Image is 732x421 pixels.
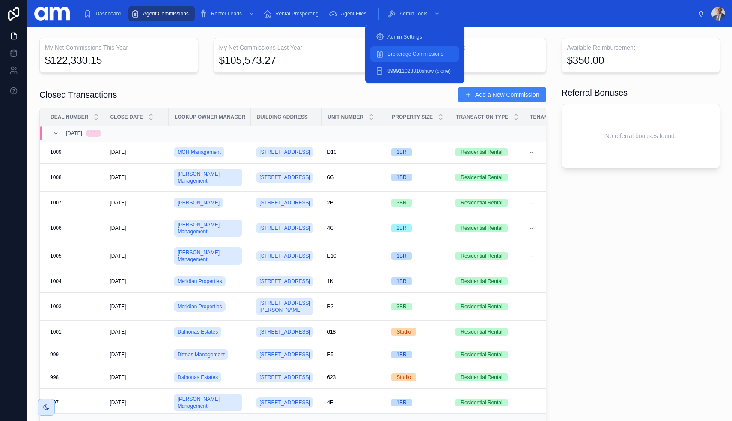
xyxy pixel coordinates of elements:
div: 1BR [396,148,406,156]
span: [DATE] [110,328,126,335]
a: 2B [327,199,381,206]
span: MGH Management [177,149,220,156]
span: [STREET_ADDRESS] [259,399,310,406]
span: D10 [327,149,336,156]
span: $1,700.00 [530,328,610,335]
a: [STREET_ADDRESS] [256,249,317,263]
h3: Available Reimbursement [567,43,715,52]
a: [DATE] [110,149,164,156]
span: 6G [327,174,334,181]
a: 1009 [50,149,99,156]
a: 1BR [391,351,445,358]
span: 1004 [50,278,62,285]
a: Dafnonas Estates [174,372,221,382]
a: [DATE] [110,399,164,406]
span: 1009 [50,149,62,156]
a: [STREET_ADDRESS] [256,147,313,157]
a: 999 [50,351,99,358]
h1: Referral Bonuses [562,87,628,99]
a: [PERSON_NAME] Management [174,246,246,266]
a: [STREET_ADDRESS][PERSON_NAME] [256,298,313,315]
a: MGH Management [174,147,224,157]
span: [STREET_ADDRESS] [259,278,310,285]
a: [DATE] [110,199,164,206]
span: E5 [327,351,333,358]
span: [STREET_ADDRESS][PERSON_NAME] [259,300,310,313]
span: Brokerage Commissions [387,51,443,57]
a: [DATE] [110,278,164,285]
div: 1BR [396,277,406,285]
span: Agent Files [341,10,366,17]
a: $1,571.00 [530,399,610,406]
a: [STREET_ADDRESS] [256,276,313,286]
a: Dafnonas Estates [174,327,221,337]
div: Residential Rental [461,199,502,207]
a: [DATE] [110,328,164,335]
a: 1008 [50,174,99,181]
span: [DATE] [110,399,126,406]
a: -- [530,351,610,358]
a: [STREET_ADDRESS] [256,370,317,384]
span: 4E [327,399,333,406]
a: [DATE] [110,225,164,232]
a: [DATE] [110,374,164,381]
a: E10 [327,253,381,259]
a: Agent Commissions [128,6,195,21]
span: [PERSON_NAME] Management [177,171,239,184]
a: [STREET_ADDRESS] [256,349,313,360]
a: 1006 [50,225,99,232]
span: [PERSON_NAME] Management [177,221,239,235]
a: -- [530,225,610,232]
a: [STREET_ADDRESS] [256,274,317,288]
a: Dafnonas Estates [174,370,246,384]
span: Dafnonas Estates [177,374,218,381]
a: 998 [50,374,99,381]
div: Residential Rental [461,351,502,358]
span: 623 [327,374,336,381]
div: 2BR [396,224,406,232]
a: B2 [327,303,381,310]
span: [STREET_ADDRESS] [259,253,310,259]
a: Rental Prospecting [261,6,324,21]
span: -- [530,225,533,232]
span: [DATE] [110,149,126,156]
a: -- [530,253,610,259]
a: [PERSON_NAME] [174,196,246,210]
span: Lookup Owner Manager [174,114,245,120]
span: [DATE] [66,130,82,137]
div: Residential Rental [461,148,502,156]
span: 1003 [50,303,62,310]
h3: My Projected Commissions [393,43,541,52]
span: $0.00 [530,374,610,381]
a: [STREET_ADDRESS] [256,396,317,409]
a: [PERSON_NAME] Management [174,169,242,186]
span: $1,644.85 [530,174,610,181]
div: Residential Rental [461,252,502,260]
button: Add a New Commission [458,87,546,102]
span: [STREET_ADDRESS] [259,374,310,381]
a: [STREET_ADDRESS] [256,327,313,337]
span: 999 [50,351,59,358]
a: Residential Rental [455,351,519,358]
a: [DATE] [110,351,164,358]
h3: My Net Commissions This Year [45,43,193,52]
span: 1001 [50,328,62,335]
a: Meridian Properties [174,301,225,312]
span: 4C [327,225,333,232]
span: [PERSON_NAME] Management [177,249,239,263]
a: Studio [391,373,445,381]
div: 3BR [396,303,406,310]
a: $5,211.00 [530,303,610,310]
img: App logo [34,7,70,21]
a: Meridian Properties [174,274,246,288]
a: [STREET_ADDRESS] [256,145,317,159]
span: [PERSON_NAME] [177,199,220,206]
span: 1007 [50,199,62,206]
span: 1K [327,278,333,285]
span: B2 [327,303,333,310]
span: [DATE] [110,199,126,206]
a: [DATE] [110,174,164,181]
a: Renter Leads [196,6,259,21]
